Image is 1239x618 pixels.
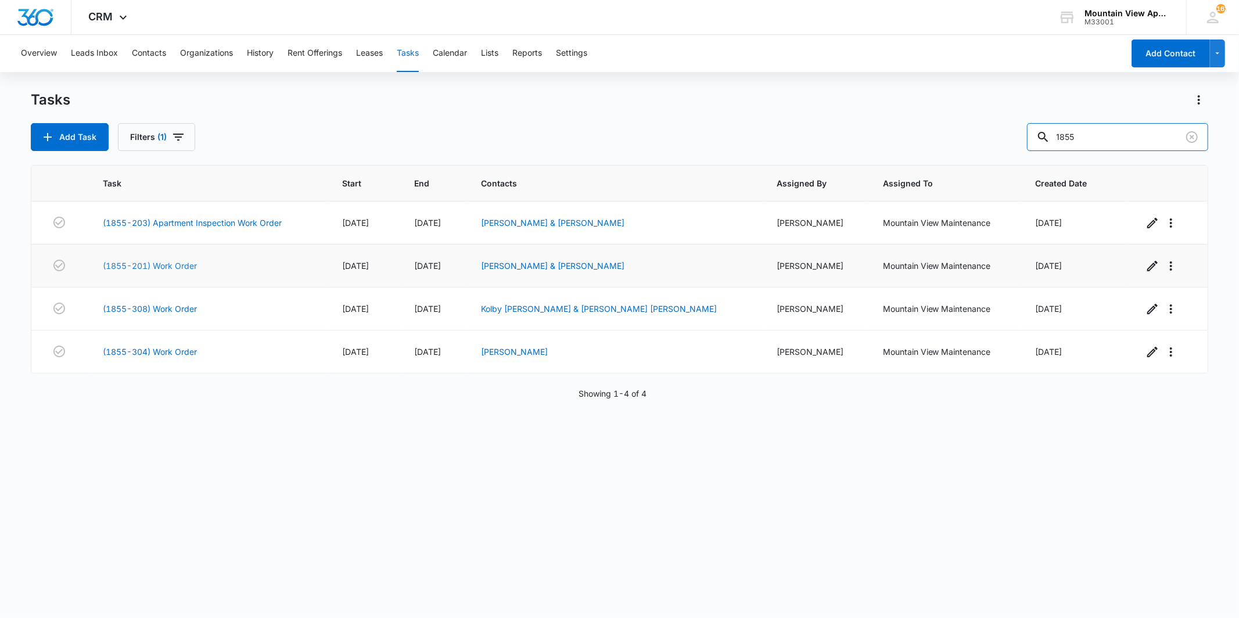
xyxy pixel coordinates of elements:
[481,347,548,357] a: [PERSON_NAME]
[1216,4,1226,13] span: 162
[31,91,70,109] h1: Tasks
[1027,123,1208,151] input: Search Tasks
[132,35,166,72] button: Contacts
[1035,177,1098,189] span: Created Date
[1035,304,1062,314] span: [DATE]
[579,387,647,400] p: Showing 1-4 of 4
[414,347,441,357] span: [DATE]
[777,303,855,315] div: [PERSON_NAME]
[103,217,282,229] a: (1855-203) Apartment Inspection Work Order
[103,177,297,189] span: Task
[883,260,1007,272] div: Mountain View Maintenance
[777,217,855,229] div: [PERSON_NAME]
[397,35,419,72] button: Tasks
[342,218,369,228] span: [DATE]
[1084,18,1169,26] div: account id
[342,177,369,189] span: Start
[883,177,990,189] span: Assigned To
[414,218,441,228] span: [DATE]
[342,261,369,271] span: [DATE]
[1132,39,1210,67] button: Add Contact
[777,177,838,189] span: Assigned By
[433,35,467,72] button: Calendar
[556,35,587,72] button: Settings
[1190,91,1208,109] button: Actions
[883,303,1007,315] div: Mountain View Maintenance
[288,35,342,72] button: Rent Offerings
[89,10,113,23] span: CRM
[1216,4,1226,13] div: notifications count
[481,177,732,189] span: Contacts
[777,260,855,272] div: [PERSON_NAME]
[118,123,195,151] button: Filters(1)
[414,261,441,271] span: [DATE]
[481,261,624,271] a: [PERSON_NAME] & [PERSON_NAME]
[247,35,274,72] button: History
[157,133,167,141] span: (1)
[103,303,197,315] a: (1855-308) Work Order
[31,123,109,151] button: Add Task
[1035,218,1062,228] span: [DATE]
[777,346,855,358] div: [PERSON_NAME]
[481,35,498,72] button: Lists
[883,217,1007,229] div: Mountain View Maintenance
[1084,9,1169,18] div: account name
[512,35,542,72] button: Reports
[1035,347,1062,357] span: [DATE]
[342,304,369,314] span: [DATE]
[103,346,197,358] a: (1855-304) Work Order
[180,35,233,72] button: Organizations
[21,35,57,72] button: Overview
[342,347,369,357] span: [DATE]
[414,177,436,189] span: End
[883,346,1007,358] div: Mountain View Maintenance
[414,304,441,314] span: [DATE]
[481,218,624,228] a: [PERSON_NAME] & [PERSON_NAME]
[71,35,118,72] button: Leads Inbox
[1035,261,1062,271] span: [DATE]
[481,304,717,314] a: Kolby [PERSON_NAME] & [PERSON_NAME] [PERSON_NAME]
[103,260,197,272] a: (1855-201) Work Order
[356,35,383,72] button: Leases
[1183,128,1201,146] button: Clear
